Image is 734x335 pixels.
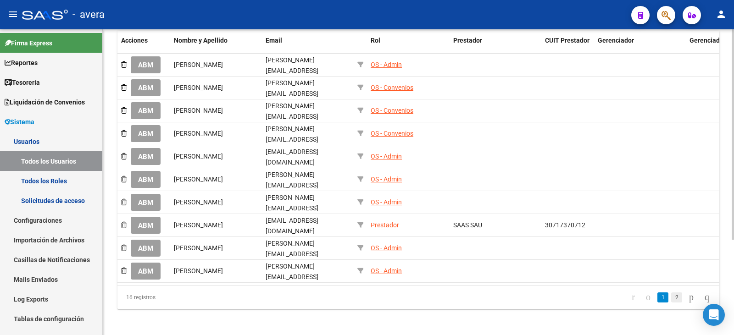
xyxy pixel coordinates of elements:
[266,148,318,166] span: [EMAIL_ADDRESS][DOMAIN_NAME]
[371,266,402,276] div: OS - Admin
[174,130,223,137] span: [PERSON_NAME]
[642,292,655,302] a: go to previous page
[174,244,223,252] span: [PERSON_NAME]
[450,31,541,61] datatable-header-cell: Prestador
[371,37,380,44] span: Rol
[174,153,223,160] span: [PERSON_NAME]
[656,290,670,305] li: page 1
[131,171,161,188] button: ABM
[266,240,318,278] span: [PERSON_NAME][EMAIL_ADDRESS][PERSON_NAME][DOMAIN_NAME]
[170,31,262,61] datatable-header-cell: Nombre y Apellido
[541,31,594,61] datatable-header-cell: CUIT Prestador
[371,197,402,208] div: OS - Admin
[174,37,228,44] span: Nombre y Apellido
[545,221,585,229] span: 30717370712
[138,153,153,161] span: ABM
[453,221,482,229] span: SAAS SAU
[174,107,223,114] span: [PERSON_NAME]
[131,240,161,257] button: ABM
[117,31,170,61] datatable-header-cell: Acciones
[266,263,318,301] span: [PERSON_NAME][EMAIL_ADDRESS][PERSON_NAME][DOMAIN_NAME]
[371,60,402,70] div: OS - Admin
[657,292,668,302] a: 1
[371,174,402,185] div: OS - Admin
[174,84,223,91] span: [PERSON_NAME]
[685,292,698,302] a: go to next page
[138,61,153,69] span: ABM
[594,31,686,61] datatable-header-cell: Gerenciador
[138,130,153,138] span: ABM
[131,263,161,280] button: ABM
[138,221,153,230] span: ABM
[266,217,318,235] span: [EMAIL_ADDRESS][DOMAIN_NAME]
[121,37,148,44] span: Acciones
[138,198,153,207] span: ABM
[72,5,105,25] span: - avera
[371,151,402,162] div: OS - Admin
[7,9,18,20] mat-icon: menu
[117,286,236,309] div: 16 registros
[5,77,40,88] span: Tesorería
[5,38,52,48] span: Firma Express
[690,37,726,44] span: Gerenciador
[131,102,161,119] button: ABM
[174,198,223,206] span: [PERSON_NAME]
[266,171,318,199] span: [PERSON_NAME][EMAIL_ADDRESS][DOMAIN_NAME]
[453,37,482,44] span: Prestador
[131,217,161,234] button: ABM
[266,79,318,108] span: [PERSON_NAME][EMAIL_ADDRESS][DOMAIN_NAME]
[367,31,450,61] datatable-header-cell: Rol
[131,56,161,73] button: ABM
[266,37,282,44] span: Email
[5,58,38,68] span: Reportes
[670,290,684,305] li: page 2
[371,243,402,253] div: OS - Admin
[266,125,318,164] span: [PERSON_NAME][EMAIL_ADDRESS][PERSON_NAME][DOMAIN_NAME]
[174,61,223,68] span: [PERSON_NAME]
[138,244,153,253] span: ABM
[716,9,727,20] mat-icon: person
[131,148,161,165] button: ABM
[138,267,153,275] span: ABM
[598,37,634,44] span: Gerenciador
[266,56,318,95] span: [PERSON_NAME][EMAIL_ADDRESS][PERSON_NAME][DOMAIN_NAME]
[174,221,223,229] span: [PERSON_NAME]
[701,292,713,302] a: go to last page
[266,194,318,222] span: [PERSON_NAME][EMAIL_ADDRESS][DOMAIN_NAME]
[174,176,223,183] span: [PERSON_NAME]
[628,292,639,302] a: go to first page
[671,292,682,302] a: 2
[131,194,161,211] button: ABM
[138,107,153,115] span: ABM
[262,31,354,61] datatable-header-cell: Email
[131,79,161,96] button: ABM
[5,97,85,107] span: Liquidación de Convenios
[138,84,153,92] span: ABM
[371,82,413,93] div: OS - Convenios
[371,220,399,231] div: Prestador
[371,128,413,139] div: OS - Convenios
[131,125,161,142] button: ABM
[5,117,34,127] span: Sistema
[545,37,589,44] span: CUIT Prestador
[703,304,725,326] div: Open Intercom Messenger
[174,267,223,275] span: [PERSON_NAME]
[138,176,153,184] span: ABM
[371,105,413,116] div: OS - Convenios
[266,102,318,131] span: [PERSON_NAME][EMAIL_ADDRESS][DOMAIN_NAME]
